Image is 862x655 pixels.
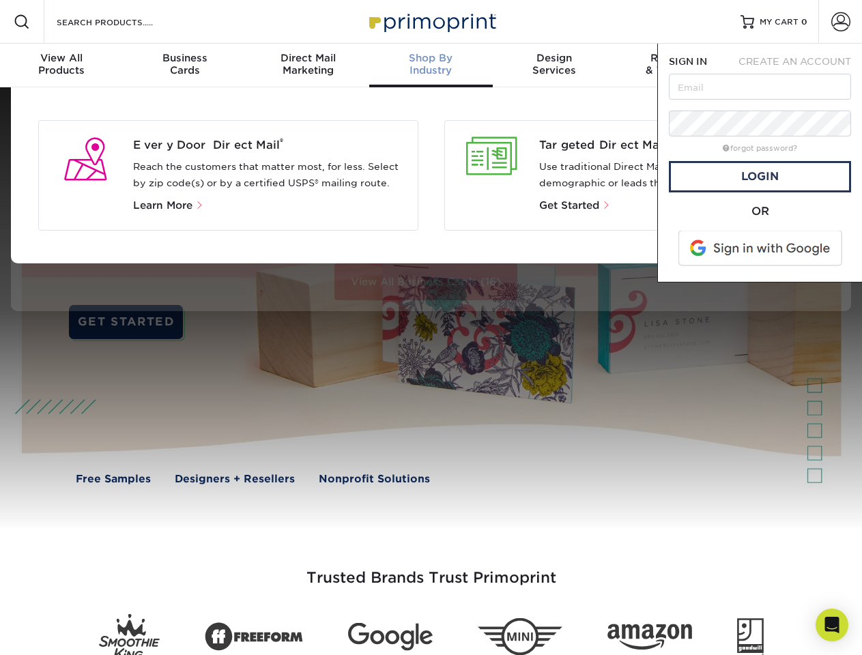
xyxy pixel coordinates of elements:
span: MY CART [760,16,799,28]
a: DesignServices [493,44,616,87]
span: SIGN IN [669,56,707,67]
div: Cards [123,52,246,76]
a: forgot password? [723,144,797,153]
img: Google [348,623,433,651]
a: Direct MailMarketing [246,44,369,87]
img: Primoprint [363,7,500,36]
div: Open Intercom Messenger [816,609,848,641]
input: Email [669,74,851,100]
iframe: Google Customer Reviews [3,613,116,650]
span: Direct Mail [246,52,369,64]
span: Design [493,52,616,64]
div: Marketing [246,52,369,76]
div: Industry [369,52,492,76]
div: OR [669,203,851,220]
span: 0 [801,17,807,27]
span: CREATE AN ACCOUNT [738,56,851,67]
img: Amazon [607,624,692,650]
h3: Trusted Brands Trust Primoprint [32,536,831,603]
span: Business [123,52,246,64]
a: BusinessCards [123,44,246,87]
span: Shop By [369,52,492,64]
a: Resources& Templates [616,44,738,87]
div: Services [493,52,616,76]
span: Resources [616,52,738,64]
img: Goodwill [737,618,764,655]
div: & Templates [616,52,738,76]
a: Login [669,161,851,192]
a: Shop ByIndustry [369,44,492,87]
input: SEARCH PRODUCTS..... [55,14,188,30]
